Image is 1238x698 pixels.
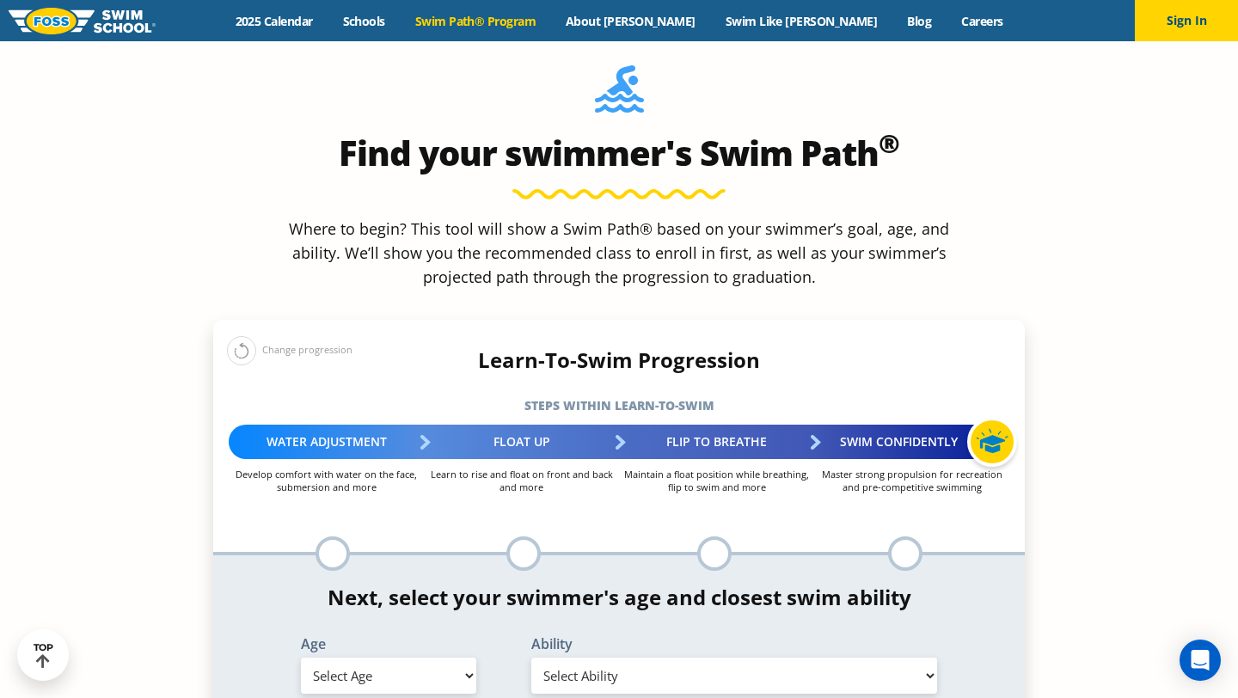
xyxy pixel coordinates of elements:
a: Careers [947,13,1018,29]
label: Ability [531,637,937,651]
a: Schools [328,13,400,29]
p: Master strong propulsion for recreation and pre-competitive swimming [814,468,1009,493]
h4: Learn-To-Swim Progression [213,348,1025,372]
a: Swim Like [PERSON_NAME] [710,13,892,29]
div: Water Adjustment [229,425,424,459]
div: Float Up [424,425,619,459]
h2: Find your swimmer's Swim Path [213,132,1025,174]
div: Flip to Breathe [619,425,814,459]
p: Where to begin? This tool will show a Swim Path® based on your swimmer’s goal, age, and ability. ... [282,217,956,289]
img: Foss-Location-Swimming-Pool-Person.svg [595,65,644,124]
div: TOP [34,642,53,669]
a: Blog [892,13,947,29]
a: Swim Path® Program [400,13,550,29]
img: FOSS Swim School Logo [9,8,156,34]
h5: Steps within Learn-to-Swim [213,394,1025,418]
label: Age [301,637,476,651]
a: 2025 Calendar [220,13,328,29]
p: Learn to rise and float on front and back and more [424,468,619,493]
h4: Next, select your swimmer's age and closest swim ability [213,585,1025,609]
div: Change progression [227,335,352,365]
sup: ® [879,126,899,161]
div: Open Intercom Messenger [1180,640,1221,681]
a: About [PERSON_NAME] [551,13,711,29]
div: Swim Confidently [814,425,1009,459]
p: Maintain a float position while breathing, flip to swim and more [619,468,814,493]
p: Develop comfort with water on the face, submersion and more [229,468,424,493]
